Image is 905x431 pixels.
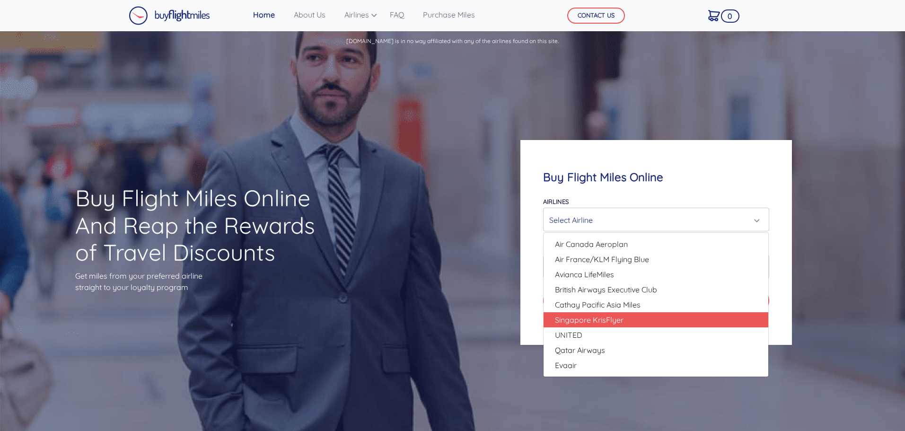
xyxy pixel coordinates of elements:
label: Airlines [543,198,569,205]
button: Select Airline [543,208,769,231]
a: About Us [290,5,329,24]
span: Qatar Airways [555,344,605,356]
span: Air France/KLM Flying Blue [555,254,649,265]
span: UNITED [555,329,582,341]
span: Evaair [555,360,577,371]
span: Cathay Pacific Asia Miles [555,299,641,310]
button: CONTACT US [567,8,625,24]
a: 0 [704,5,724,25]
span: Air Canada Aeroplan [555,238,628,250]
p: Get miles from your preferred airline straight to your loyalty program [75,270,332,293]
span: British Airways Executive Club [555,284,657,295]
h1: Buy Flight Miles Online And Reap the Rewards of Travel Discounts [75,185,332,266]
a: FAQ [386,5,408,24]
div: Select Airline [549,211,757,229]
span: Avianca LifeMiles [555,269,614,280]
a: Purchase Miles [419,5,479,24]
span: Singapore KrisFlyer [555,314,624,325]
h4: Buy Flight Miles Online [543,170,769,184]
a: Home [249,5,279,24]
img: Cart [708,10,720,21]
a: Airlines [341,5,375,24]
span: 0 [721,9,739,23]
img: Buy Flight Miles Logo [129,6,210,25]
a: Buy Flight Miles Logo [129,4,210,27]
